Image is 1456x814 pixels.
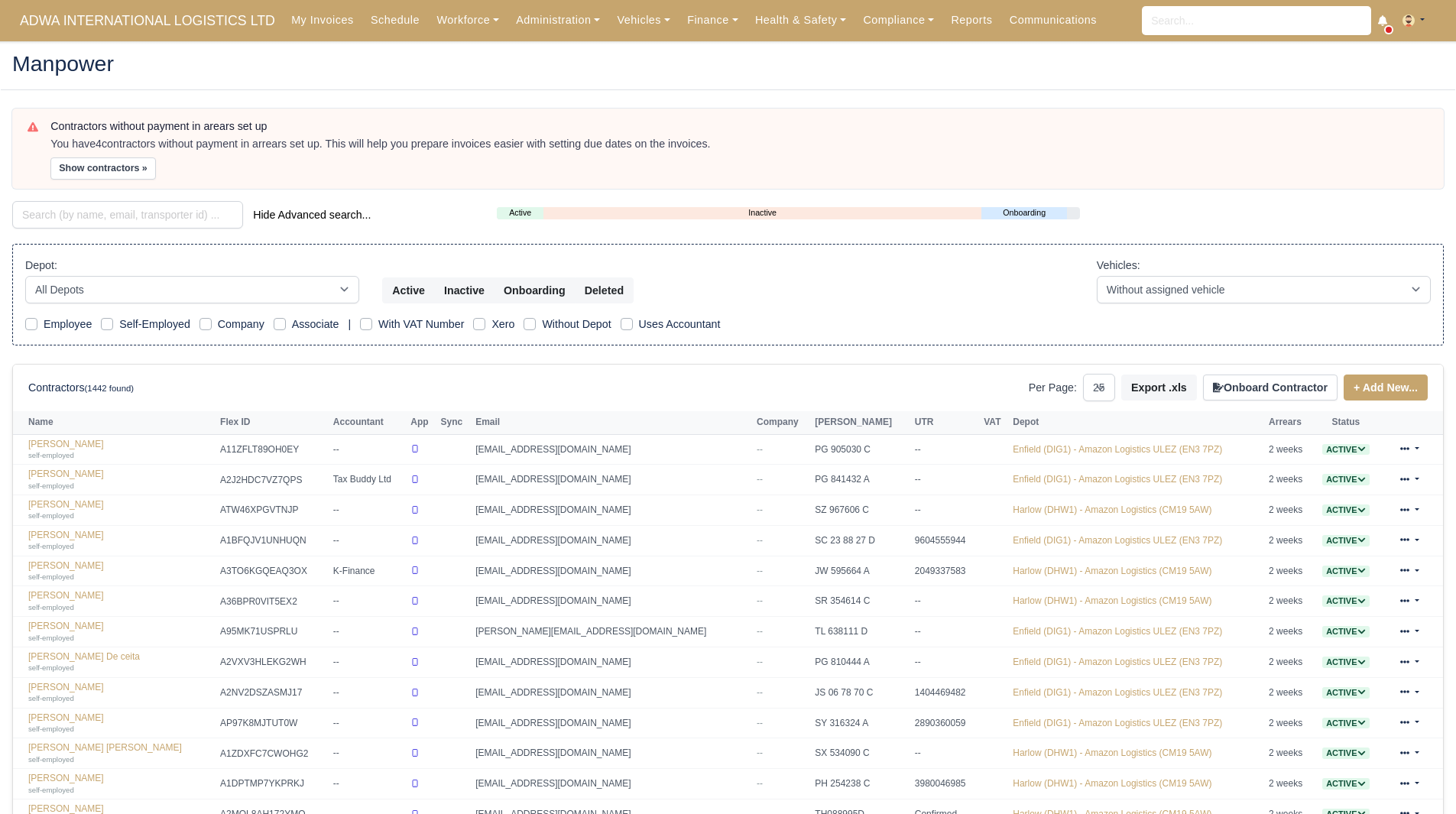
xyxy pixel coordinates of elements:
a: [PERSON_NAME] self-employed [28,439,212,461]
td: -- [911,434,980,465]
td: -- [911,465,980,495]
td: [EMAIL_ADDRESS][DOMAIN_NAME] [472,525,753,556]
td: ATW46XPGVTNJP [216,495,329,526]
a: Enfield (DIG1) - Amazon Logistics ULEZ (EN3 7PZ) [1013,687,1222,698]
td: -- [911,647,980,678]
td: AP97K8MJTUT0W [216,708,329,738]
button: Inactive [434,277,495,303]
td: PG 810444 A [811,647,910,678]
td: [EMAIL_ADDRESS][DOMAIN_NAME] [472,495,753,526]
td: Tax Buddy Ltd [329,465,407,495]
label: Employee [44,316,92,333]
small: self-employed [28,572,74,581]
span: -- [757,595,763,606]
a: ADWA INTERNATIONAL LOGISTICS LTD [12,6,283,36]
span: Active [1322,718,1369,729]
a: Harlow (DHW1) - Amazon Logistics (CM19 5AW) [1013,566,1211,576]
th: Company [753,411,811,434]
td: 2 weeks [1265,647,1314,678]
a: Active [1322,595,1369,606]
small: self-employed [28,694,74,702]
a: [PERSON_NAME] self-employed [28,590,212,612]
td: -- [329,647,407,678]
a: [PERSON_NAME] [PERSON_NAME] self-employed [28,742,212,764]
td: 9604555944 [911,525,980,556]
td: 2 weeks [1265,495,1314,526]
th: [PERSON_NAME] [811,411,910,434]
small: self-employed [28,451,74,459]
a: Active [497,206,543,219]
small: self-employed [28,542,74,550]
td: 2890360059 [911,708,980,738]
a: Harlow (DHW1) - Amazon Logistics (CM19 5AW) [1013,595,1211,606]
span: Active [1322,626,1369,637]
h2: Manpower [12,53,1444,74]
div: Manpower [1,41,1455,90]
a: [PERSON_NAME] self-employed [28,469,212,491]
span: Active [1322,566,1369,577]
td: [EMAIL_ADDRESS][DOMAIN_NAME] [472,465,753,495]
label: Company [218,316,264,333]
td: SZ 967606 C [811,495,910,526]
a: Harlow (DHW1) - Amazon Logistics (CM19 5AW) [1013,504,1211,515]
td: [EMAIL_ADDRESS][DOMAIN_NAME] [472,677,753,708]
a: My Invoices [283,5,362,35]
a: Active [1322,504,1369,515]
td: -- [329,738,407,769]
a: Active [1322,626,1369,637]
a: Active [1322,687,1369,698]
th: Flex ID [216,411,329,434]
th: Status [1314,411,1378,434]
button: Onboard Contractor [1203,375,1338,401]
td: A2NV2DSZASMJ17 [216,677,329,708]
span: Active [1322,687,1369,699]
td: PH 254238 C [811,769,910,799]
td: SC 23 88 27 D [811,525,910,556]
a: + Add New... [1344,375,1428,401]
input: Search... [1142,6,1371,35]
small: self-employed [28,603,74,611]
td: A1DPTMP7YKPRKJ [216,769,329,799]
td: 2 weeks [1265,617,1314,647]
a: Enfield (DIG1) - Amazon Logistics ULEZ (EN3 7PZ) [1013,718,1222,728]
button: Show contractors » [50,157,156,180]
td: 2049337583 [911,556,980,586]
a: Enfield (DIG1) - Amazon Logistics ULEZ (EN3 7PZ) [1013,535,1222,546]
td: PG 905030 C [811,434,910,465]
td: [EMAIL_ADDRESS][DOMAIN_NAME] [472,586,753,617]
span: Active [1322,778,1369,790]
label: Xero [491,316,514,333]
th: Accountant [329,411,407,434]
td: [EMAIL_ADDRESS][DOMAIN_NAME] [472,738,753,769]
a: [PERSON_NAME] self-employed [28,773,212,795]
a: Active [1322,444,1369,455]
th: App [407,411,436,434]
div: + Add New... [1338,375,1428,401]
label: Self-Employed [119,316,190,333]
td: A1ZDXFC7CWOHG2 [216,738,329,769]
span: -- [757,626,763,637]
a: Active [1322,748,1369,758]
td: A95MK71USPRLU [216,617,329,647]
td: SR 354614 C [811,586,910,617]
a: Active [1322,535,1369,546]
a: Workforce [428,5,507,35]
td: 2 weeks [1265,738,1314,769]
button: Hide Advanced search... [243,202,381,228]
td: A1BFQJV1UNHUQN [216,525,329,556]
a: [PERSON_NAME] self-employed [28,712,212,735]
label: Uses Accountant [639,316,721,333]
a: Reports [942,5,1000,35]
td: 2 weeks [1265,556,1314,586]
h6: Contractors without payment in arears set up [50,120,1428,133]
small: (1442 found) [85,384,135,393]
a: Enfield (DIG1) - Amazon Logistics ULEZ (EN3 7PZ) [1013,444,1222,455]
button: Deleted [575,277,634,303]
th: Email [472,411,753,434]
a: [PERSON_NAME] self-employed [28,560,212,582]
td: 2 weeks [1265,769,1314,799]
span: -- [757,687,763,698]
label: Depot: [25,257,57,274]
span: -- [757,566,763,576]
